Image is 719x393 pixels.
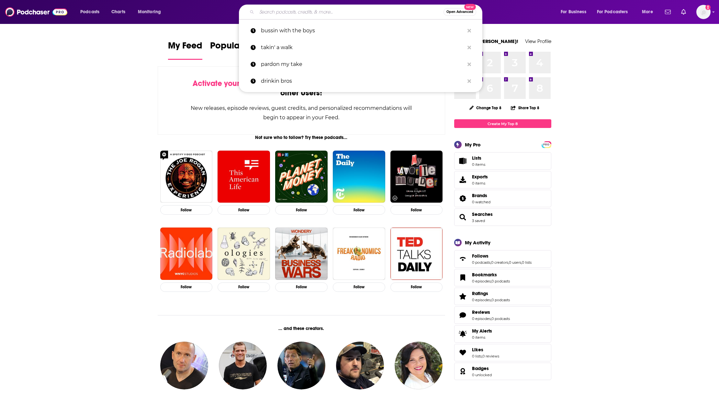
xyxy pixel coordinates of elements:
[662,6,673,17] a: Show notifications dropdown
[472,253,532,259] a: Follows
[275,205,328,215] button: Follow
[472,316,491,321] a: 0 episodes
[521,260,522,265] span: ,
[160,205,213,215] button: Follow
[80,7,99,16] span: Podcasts
[336,342,384,389] img: Zac Blackerby
[472,211,493,217] span: Searches
[261,56,464,73] p: pardon my take
[190,79,413,98] div: by following Podcasts, Creators, Lists, and other Users!
[454,190,551,207] span: Brands
[390,151,443,203] img: My Favorite Murder with Karen Kilgariff and Georgia Hardstark
[456,367,469,376] a: Badges
[333,205,385,215] button: Follow
[218,205,270,215] button: Follow
[395,342,443,389] img: Christina Caudill
[472,155,481,161] span: Lists
[522,260,532,265] a: 0 lists
[696,5,711,19] img: User Profile
[390,205,443,215] button: Follow
[456,156,469,165] span: Lists
[491,260,508,265] a: 0 creators
[472,298,491,302] a: 0 episodes
[482,354,499,358] a: 0 reviews
[597,7,628,16] span: For Podcasters
[454,288,551,305] span: Ratings
[239,56,482,73] a: pardon my take
[472,291,488,296] span: Ratings
[472,272,510,278] a: Bookmarks
[158,326,445,331] div: ... and these creators.
[472,328,492,334] span: My Alerts
[511,101,540,114] button: Share Top 8
[509,260,521,265] a: 0 users
[465,142,481,148] div: My Pro
[107,7,129,17] a: Charts
[456,175,469,184] span: Exports
[454,344,551,361] span: Likes
[76,7,108,17] button: open menu
[168,40,202,60] a: My Feed
[705,5,711,10] svg: Add a profile image
[210,40,265,55] span: Popular Feed
[525,38,551,44] a: View Profile
[508,260,509,265] span: ,
[472,366,489,371] span: Badges
[642,7,653,16] span: More
[456,329,469,338] span: My Alerts
[491,279,510,283] a: 0 podcasts
[472,272,497,278] span: Bookmarks
[446,10,473,14] span: Open Advanced
[491,316,491,321] span: ,
[456,348,469,357] a: Likes
[472,181,488,186] span: 0 items
[472,253,489,259] span: Follows
[160,151,213,203] img: The Joe Rogan Experience
[168,40,202,55] span: My Feed
[491,316,510,321] a: 0 podcasts
[466,104,506,112] button: Change Top 8
[133,7,169,17] button: open menu
[390,228,443,280] img: TED Talks Daily
[465,239,490,246] div: My Activity
[160,342,208,389] img: Gilbert Brisbois
[472,200,490,204] a: 0 watched
[239,22,482,39] a: bussin with the boys
[160,228,213,280] a: Radiolab
[454,119,551,128] a: Create My Top 8
[464,4,476,10] span: New
[275,151,328,203] a: Planet Money
[472,309,490,315] span: Reviews
[275,282,328,292] button: Follow
[277,342,325,389] img: Daniel Riolo
[679,6,689,17] a: Show notifications dropdown
[454,171,551,188] a: Exports
[190,103,413,122] div: New releases, episode reviews, guest credits, and personalized recommendations will begin to appe...
[696,5,711,19] span: Logged in as emmie.mcnamara
[472,354,482,358] a: 0 lists
[454,325,551,343] a: My Alerts
[333,228,385,280] a: Freakonomics Radio
[543,142,550,147] a: PRO
[261,73,464,90] p: drinkin bros
[561,7,586,16] span: For Business
[456,213,469,222] a: Searches
[454,208,551,226] span: Searches
[472,260,490,265] a: 0 podcasts
[158,135,445,140] div: Not sure who to follow? Try these podcasts...
[257,7,444,17] input: Search podcasts, credits, & more...
[454,38,518,44] a: Welcome [PERSON_NAME]!
[472,162,485,167] span: 0 items
[275,228,328,280] img: Business Wars
[160,282,213,292] button: Follow
[239,73,482,90] a: drinkin bros
[218,228,270,280] img: Ologies with Alie Ward
[5,6,67,18] img: Podchaser - Follow, Share and Rate Podcasts
[333,151,385,203] img: The Daily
